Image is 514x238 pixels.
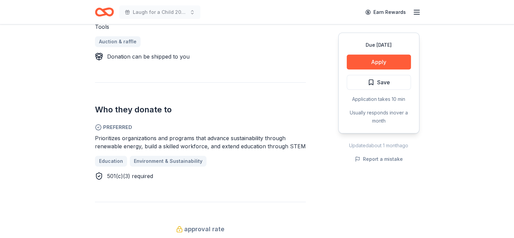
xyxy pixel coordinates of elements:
[134,157,202,165] span: Environment & Sustainability
[338,142,419,150] div: Updated about 1 month ago
[95,23,306,31] div: Tools
[95,36,141,47] a: Auction & raffle
[95,4,114,20] a: Home
[95,104,306,115] h2: Who they donate to
[347,75,411,90] button: Save
[361,6,410,18] a: Earn Rewards
[95,135,306,150] span: Prioritizes organizations and programs that advance sustainability through renewable energy, buil...
[347,109,411,125] div: Usually responds in over a month
[355,155,403,163] button: Report a mistake
[347,55,411,69] button: Apply
[99,157,123,165] span: Education
[107,173,153,179] span: 501(c)(3) required
[377,78,390,87] span: Save
[347,95,411,103] div: Application takes 10 min
[107,52,190,61] div: Donation can be shipped to you
[95,156,127,167] a: Education
[347,41,411,49] div: Due [DATE]
[119,5,200,19] button: Laugh for a Child 2026
[184,224,224,235] span: approval rate
[95,123,306,131] span: Preferred
[133,8,187,16] span: Laugh for a Child 2026
[130,156,206,167] a: Environment & Sustainability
